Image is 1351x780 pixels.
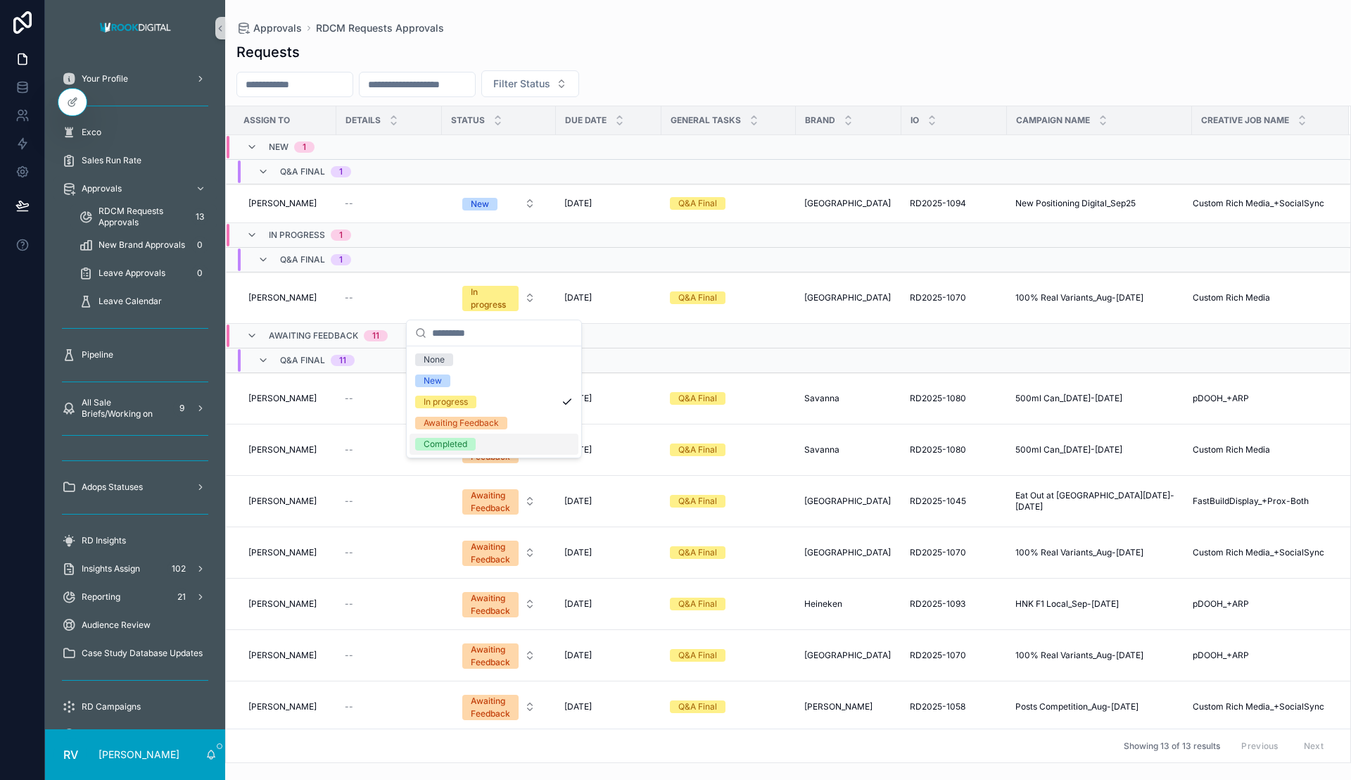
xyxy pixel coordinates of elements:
[471,643,510,669] div: Awaiting Feedback
[450,533,547,572] a: Select Button
[173,400,190,417] div: 9
[1193,444,1270,455] span: Custom Rich Media
[82,349,113,360] span: Pipeline
[269,141,288,153] span: New
[345,701,433,712] a: --
[280,355,325,366] span: Q&A Final
[99,239,185,251] span: New Brand Approvals
[1193,598,1332,610] a: pDOOH_+ARP
[670,495,787,508] a: Q&A Final
[670,598,787,610] a: Q&A Final
[910,598,965,610] span: RD2025-1093
[471,592,510,617] div: Awaiting Feedback
[1015,547,1184,558] a: 100% Real Variants_Aug-[DATE]
[70,232,217,258] a: New Brand Approvals0
[451,279,547,317] button: Select Button
[345,650,353,661] span: --
[243,644,328,667] a: [PERSON_NAME]
[424,438,467,451] div: Completed
[804,444,893,455] a: Savanna
[269,330,358,341] span: Awaiting Feedback
[82,648,203,659] span: Case Study Database Updates
[804,650,893,661] a: [GEOGRAPHIC_DATA]
[910,292,998,303] a: RD2025-1070
[564,198,592,209] span: [DATE]
[1016,115,1090,126] span: Campaign Name
[564,598,592,610] span: [DATE]
[1193,547,1332,558] a: Custom Rich Media_+SocialSync
[804,393,893,404] a: Savanna
[1201,115,1289,126] span: Creative Job Name
[910,650,998,661] a: RD2025-1070
[451,636,547,674] button: Select Button
[471,541,510,566] div: Awaiting Feedback
[424,417,499,429] div: Awaiting Feedback
[564,198,653,209] a: [DATE]
[345,496,353,507] span: --
[1015,490,1184,512] span: Eat Out at [GEOGRAPHIC_DATA][DATE]-[DATE]
[243,541,328,564] a: [PERSON_NAME]
[243,593,328,615] a: [PERSON_NAME]
[243,115,290,126] span: Assign To
[99,206,186,228] span: RDCM Requests Approvals
[1015,444,1184,455] a: 500ml Can_[DATE]-[DATE]
[450,636,547,675] a: Select Button
[564,393,653,404] a: [DATE]
[345,598,353,610] span: --
[564,547,592,558] span: [DATE]
[53,584,217,610] a: Reporting21
[670,197,787,210] a: Q&A Final
[53,148,217,173] a: Sales Run Rate
[564,292,653,303] a: [DATE]
[804,598,842,610] span: Heineken
[99,296,162,307] span: Leave Calendar
[345,292,353,303] span: --
[1015,292,1143,303] span: 100% Real Variants_Aug-[DATE]
[564,598,653,610] a: [DATE]
[70,204,217,229] a: RDCM Requests Approvals13
[243,490,328,512] a: [PERSON_NAME]
[1015,393,1122,404] span: 500ml Can_[DATE]-[DATE]
[678,291,717,304] div: Q&A Final
[450,687,547,726] a: Select Button
[236,21,302,35] a: Approvals
[910,198,998,209] a: RD2025-1094
[678,649,717,662] div: Q&A Final
[804,393,839,404] span: Savanna
[339,254,343,265] div: 1
[804,496,893,507] a: [GEOGRAPHIC_DATA]
[99,748,179,762] p: [PERSON_NAME]
[910,444,966,455] span: RD2025-1080
[910,650,966,661] span: RD2025-1070
[471,695,510,720] div: Awaiting Feedback
[345,496,433,507] a: --
[248,198,317,209] span: [PERSON_NAME]
[407,346,581,458] div: Suggestions
[424,353,445,366] div: None
[53,612,217,638] a: Audience Review
[1193,393,1332,404] a: pDOOH_+ARP
[564,650,653,661] a: [DATE]
[53,474,217,500] a: Adops Statuses
[804,701,893,712] a: [PERSON_NAME]
[564,547,653,558] a: [DATE]
[1193,198,1332,209] a: Custom Rich Media_+SocialSync
[564,701,653,712] a: [DATE]
[911,115,919,126] span: IO
[804,496,891,507] span: [GEOGRAPHIC_DATA]
[1015,198,1136,209] span: New Positioning Digital_Sep25
[345,650,433,661] a: --
[1193,198,1324,209] span: Custom Rich Media_+SocialSync
[63,746,78,763] span: RV
[671,115,741,126] span: General Tasks
[804,650,891,661] span: [GEOGRAPHIC_DATA]
[82,591,120,603] span: Reporting
[804,198,893,209] a: [GEOGRAPHIC_DATA]
[269,229,325,241] span: In progress
[339,355,346,366] div: 11
[236,42,300,62] h1: Requests
[53,120,217,145] a: Exco
[481,70,579,97] button: Select Button
[1015,292,1184,303] a: 100% Real Variants_Aug-[DATE]
[1015,198,1184,209] a: New Positioning Digital_Sep25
